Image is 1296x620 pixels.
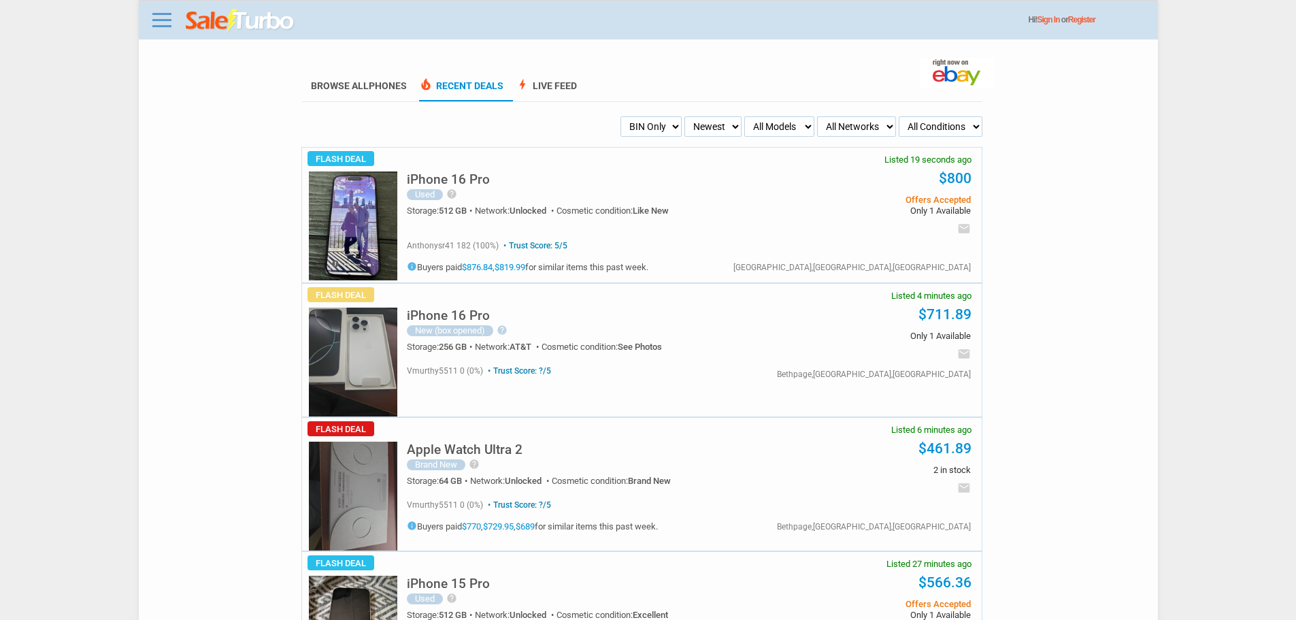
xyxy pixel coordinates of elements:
[918,574,971,591] a: $566.36
[407,610,475,619] div: Storage:
[407,176,490,186] a: iPhone 16 Pro
[407,443,522,456] h5: Apple Watch Ultra 2
[462,521,481,532] a: $770
[475,342,542,351] div: Network:
[765,195,970,204] span: Offers Accepted
[407,325,493,336] div: New (box opened)
[556,610,668,619] div: Cosmetic condition:
[628,476,671,486] span: Brand New
[542,342,662,351] div: Cosmetic condition:
[633,610,668,620] span: Excellent
[765,466,970,474] span: 2 in stock
[765,206,970,215] span: Only 1 Available
[957,347,971,361] i: email
[957,481,971,495] i: email
[483,521,514,532] a: $729.95
[407,342,475,351] div: Storage:
[308,287,374,302] span: Flash Deal
[407,189,443,200] div: Used
[510,342,531,352] span: AT&T
[407,521,417,531] i: info
[765,610,970,619] span: Only 1 Available
[439,610,467,620] span: 512 GB
[516,521,535,532] a: $689
[469,459,480,470] i: help
[309,308,397,417] img: s-l225.jpg
[633,206,669,216] span: Like New
[1061,15,1095,25] span: or
[407,173,490,186] h5: iPhone 16 Pro
[475,610,556,619] div: Network:
[884,155,971,164] span: Listed 19 seconds ago
[470,476,552,485] div: Network:
[439,206,467,216] span: 512 GB
[407,312,490,322] a: iPhone 16 Pro
[1029,15,1037,25] span: Hi!
[510,206,546,216] span: Unlocked
[407,241,499,250] span: anthonysr41 182 (100%)
[918,440,971,457] a: $461.89
[407,261,417,272] i: info
[407,206,475,215] div: Storage:
[407,261,648,272] h5: Buyers paid , for similar items this past week.
[475,206,556,215] div: Network:
[501,241,567,250] span: Trust Score: 5/5
[777,523,971,531] div: Bethpage,[GEOGRAPHIC_DATA],[GEOGRAPHIC_DATA]
[308,151,374,166] span: Flash Deal
[407,446,522,456] a: Apple Watch Ultra 2
[309,172,397,280] img: s-l225.jpg
[618,342,662,352] span: See Photos
[439,342,467,352] span: 256 GB
[419,80,503,101] a: local_fire_departmentRecent Deals
[552,476,671,485] div: Cosmetic condition:
[407,459,465,470] div: Brand New
[308,421,374,436] span: Flash Deal
[891,425,971,434] span: Listed 6 minutes ago
[311,80,407,91] a: Browse AllPhones
[495,262,525,272] a: $819.99
[918,306,971,323] a: $711.89
[886,559,971,568] span: Listed 27 minutes ago
[407,366,483,376] span: vmurthy5511 0 (0%)
[516,78,529,91] span: bolt
[939,170,971,186] a: $800
[419,78,433,91] span: local_fire_department
[308,555,374,570] span: Flash Deal
[462,262,493,272] a: $876.84
[765,600,970,608] span: Offers Accepted
[556,206,669,215] div: Cosmetic condition:
[369,80,407,91] span: Phones
[407,580,490,590] a: iPhone 15 Pro
[510,610,546,620] span: Unlocked
[309,442,397,551] img: s-l225.jpg
[497,325,508,336] i: help
[186,9,295,33] img: saleturbo.com - Online Deals and Discount Coupons
[891,291,971,300] span: Listed 4 minutes ago
[446,593,457,604] i: help
[407,577,490,590] h5: iPhone 15 Pro
[439,476,462,486] span: 64 GB
[957,222,971,235] i: email
[485,366,551,376] span: Trust Score: ?/5
[407,521,658,531] h5: Buyers paid , , for similar items this past week.
[485,500,551,510] span: Trust Score: ?/5
[505,476,542,486] span: Unlocked
[407,309,490,322] h5: iPhone 16 Pro
[516,80,577,101] a: boltLive Feed
[777,370,971,378] div: Bethpage,[GEOGRAPHIC_DATA],[GEOGRAPHIC_DATA]
[765,331,970,340] span: Only 1 Available
[407,476,470,485] div: Storage:
[1068,15,1095,25] a: Register
[407,593,443,604] div: Used
[446,189,457,199] i: help
[733,263,971,272] div: [GEOGRAPHIC_DATA],[GEOGRAPHIC_DATA],[GEOGRAPHIC_DATA]
[407,500,483,510] span: vmurthy5511 0 (0%)
[1037,15,1060,25] a: Sign In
